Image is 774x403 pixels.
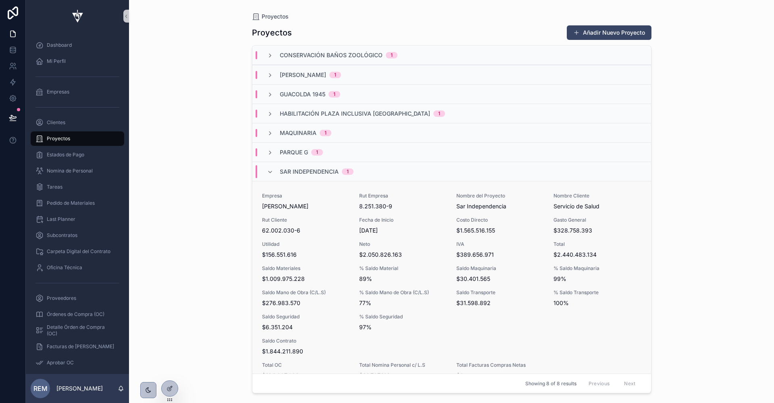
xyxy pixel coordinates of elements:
span: $156.551.616 [262,251,350,259]
span: Tareas [47,184,62,190]
span: $2.440.483.134 [553,251,641,259]
div: 1 [438,110,440,117]
span: 97% [359,323,447,331]
span: $328.758.393 [553,226,641,235]
img: App logo [68,10,87,23]
span: % Saldo Seguridad [359,314,447,320]
span: Mi Perfil [47,58,66,64]
span: [PERSON_NAME] [262,202,350,210]
span: Nombre del Proyecto [456,193,544,199]
span: Pedido de Materiales [47,200,95,206]
span: 100% [553,299,641,307]
a: Clientes [31,115,124,130]
span: $1.565.516.155 [456,226,544,235]
a: Mi Perfil [31,54,124,69]
span: 99% [553,275,641,283]
span: Proveedores [47,295,76,301]
span: 89% [359,275,447,283]
span: Proyectos [47,135,70,142]
div: 1 [334,72,336,78]
span: Empresas [47,89,69,95]
span: Total Nomina Personal c/ L.S [359,362,447,368]
div: 1 [347,168,349,175]
span: $1.009.975.228 [262,275,350,283]
div: 1 [325,130,327,136]
a: Detalle Órden de Compra (OC) [31,323,124,338]
a: Carpeta Digital del Contrato [31,244,124,259]
span: Sar Independencia [456,202,544,210]
a: Proveedores [31,291,124,305]
span: $2.050.826.163 [359,251,447,259]
span: Total OC [262,362,350,368]
span: Detalle Órden de Compra (OC) [47,324,116,337]
div: 1 [391,52,393,58]
a: Empresas [31,85,124,99]
span: Oficina Técnica [47,264,82,271]
span: Saldo Materiales [262,265,350,272]
span: Proyectos [262,12,289,21]
span: Sar Independencia [280,168,339,176]
a: Pedido de Materiales [31,196,124,210]
span: Neto [359,241,447,247]
p: [PERSON_NAME] [56,384,103,393]
span: $1.844.211.890 [262,347,641,355]
span: Total Facturas Compras Netas [456,362,544,368]
span: Rut Empresa [359,193,447,199]
span: $6.351.204 [262,323,350,331]
span: $124.907.082 [262,372,350,380]
a: Nomina de Personal [31,164,124,178]
button: Añadir Nuevo Proyecto [567,25,651,40]
a: Proyectos [31,131,124,146]
span: Fecha de Inicio [359,217,447,223]
span: 77% [359,299,447,307]
span: IVA [456,241,544,247]
a: Proyectos [252,12,289,21]
span: Dashboard [47,42,72,48]
a: Empresa[PERSON_NAME]Rut Empresa8.251.380-9Nombre del ProyectoSar IndependenciaNombre ClienteServi... [252,181,651,391]
a: Tareas [31,180,124,194]
span: $0 [456,372,544,380]
div: 1 [333,91,335,98]
span: Saldo Maquinaria [456,265,544,272]
span: Showing 8 of 8 results [525,380,576,387]
span: Clientes [47,119,65,126]
a: Facturas de [PERSON_NAME] [31,339,124,354]
a: Subcontratos [31,228,124,243]
span: $81.707.191 [359,372,447,380]
a: Aprobar OC [31,355,124,370]
span: Facturas de [PERSON_NAME] [47,343,114,350]
span: Parque G [280,148,308,156]
span: % Saldo Transporte [553,289,641,296]
span: Saldo Seguridad [262,314,350,320]
span: $31.598.892 [456,299,544,307]
span: Costo Directo [456,217,544,223]
span: Subcontratos [47,232,77,239]
span: Conservación Baños Zoológico [280,51,383,59]
span: Rut Cliente [262,217,350,223]
a: Last Planner [31,212,124,226]
span: Empresa [262,193,350,199]
span: $389.656.971 [456,251,544,259]
span: 8.251.380-9 [359,202,447,210]
span: Saldo Contrato [262,338,641,344]
span: Guacolda 1945 [280,90,325,98]
span: REM [33,384,48,393]
span: Órdenes de Compra (OC) [47,311,104,318]
span: Saldo Transporte [456,289,544,296]
a: Estados de Pago [31,147,124,162]
span: Total [553,241,641,247]
span: Utilidad [262,241,350,247]
span: $276.983.570 [262,299,350,307]
span: Nombre Cliente [553,193,641,199]
div: 1 [316,149,318,156]
span: [DATE] [359,226,447,235]
a: Órdenes de Compra (OC) [31,307,124,322]
span: Nomina de Personal [47,168,93,174]
h1: Proyectos [252,27,292,38]
span: % Saldo Mano de Obra (C/L.S) [359,289,447,296]
span: $30.401.565 [456,275,544,283]
span: [PERSON_NAME] [280,71,326,79]
span: Maquinaria [280,129,316,137]
span: Servicio de Salud [553,202,641,210]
